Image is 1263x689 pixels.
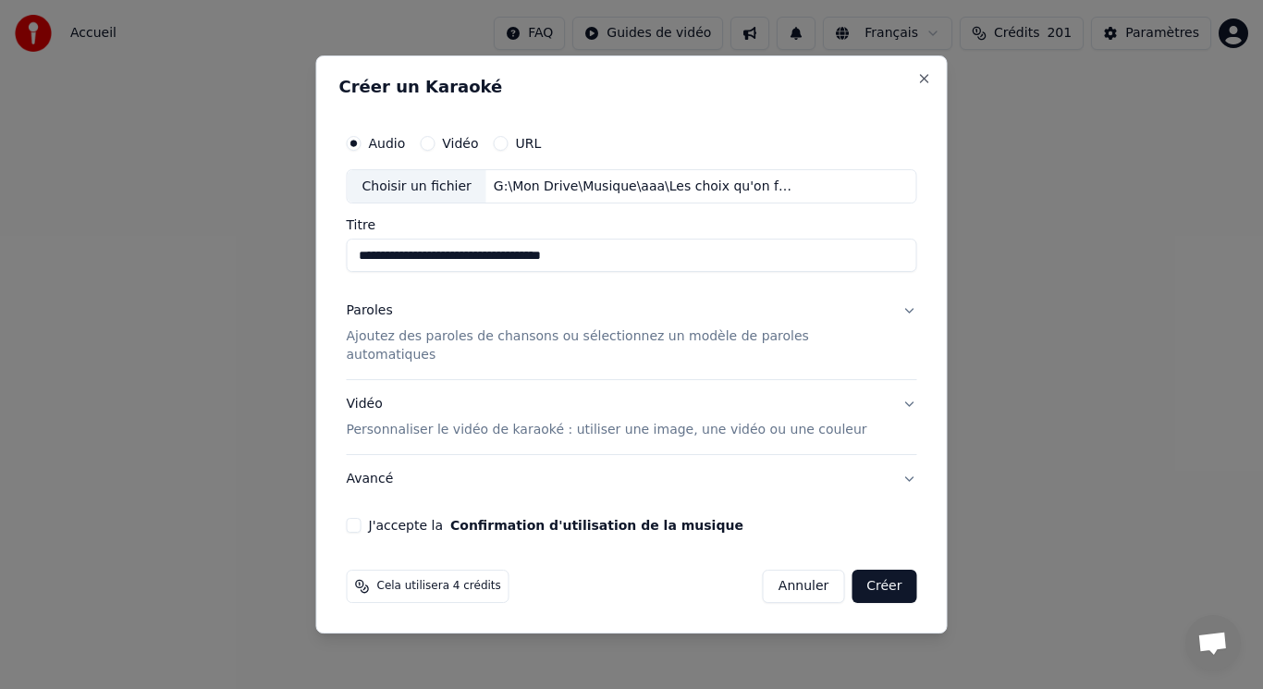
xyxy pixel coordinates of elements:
[516,137,542,150] label: URL
[450,519,743,532] button: J'accepte la
[348,170,486,203] div: Choisir un fichier
[347,219,917,232] label: Titre
[442,137,478,150] label: Vidéo
[852,570,916,603] button: Créer
[347,395,867,439] div: Vidéo
[369,519,743,532] label: J'accepte la
[347,455,917,503] button: Avancé
[339,79,925,95] h2: Créer un Karaoké
[763,570,844,603] button: Annuler
[347,288,917,380] button: ParolesAjoutez des paroles de chansons ou sélectionnez un modèle de paroles automatiques
[347,380,917,454] button: VidéoPersonnaliser le vidéo de karaoké : utiliser une image, une vidéo ou une couleur
[347,302,393,321] div: Paroles
[347,421,867,439] p: Personnaliser le vidéo de karaoké : utiliser une image, une vidéo ou une couleur
[369,137,406,150] label: Audio
[486,178,801,196] div: G:\Mon Drive\Musique\aaa\Les choix qu'on fait\C'est par où la rue du bonheur - Sortie.mp3
[377,579,501,594] span: Cela utilisera 4 crédits
[347,328,888,365] p: Ajoutez des paroles de chansons ou sélectionnez un modèle de paroles automatiques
